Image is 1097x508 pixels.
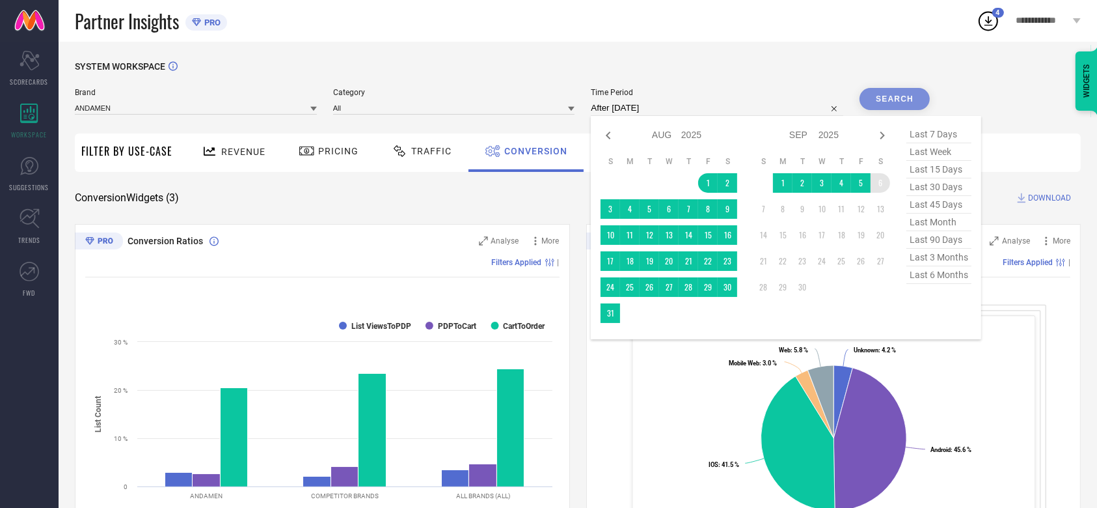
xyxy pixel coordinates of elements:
th: Monday [620,156,640,167]
td: Sun Aug 03 2025 [601,199,620,219]
td: Fri Aug 29 2025 [698,277,718,297]
td: Sat Sep 20 2025 [871,225,890,245]
span: TRENDS [18,235,40,245]
text: ANDAMEN [190,492,223,500]
td: Sat Sep 13 2025 [871,199,890,219]
span: Conversion Ratios [128,236,203,246]
td: Thu Sep 11 2025 [832,199,851,219]
text: : 45.6 % [930,447,971,454]
text: 30 % [114,339,128,346]
span: last 45 days [906,196,971,214]
span: Analyse [1002,236,1030,246]
td: Mon Sep 15 2025 [773,225,792,245]
text: 0 [124,483,128,490]
td: Wed Sep 24 2025 [812,251,832,271]
td: Sat Aug 16 2025 [718,225,737,245]
td: Wed Sep 03 2025 [812,173,832,193]
text: : 3.0 % [729,360,777,367]
text: 20 % [114,387,128,394]
td: Mon Sep 29 2025 [773,277,792,297]
td: Thu Aug 14 2025 [679,225,698,245]
td: Thu Sep 25 2025 [832,251,851,271]
span: Filters Applied [492,258,542,267]
th: Wednesday [659,156,679,167]
td: Wed Sep 10 2025 [812,199,832,219]
td: Sun Sep 28 2025 [753,277,773,297]
th: Thursday [679,156,698,167]
span: Category [333,88,575,97]
span: More [1053,236,1070,246]
td: Thu Sep 04 2025 [832,173,851,193]
td: Tue Sep 30 2025 [792,277,812,297]
span: FWD [23,288,36,298]
td: Sat Aug 02 2025 [718,173,737,193]
input: Select time period [591,100,843,116]
tspan: Mobile Web [729,360,759,367]
text: List ViewsToPDP [351,322,411,331]
text: CartToOrder [504,322,546,331]
td: Wed Sep 17 2025 [812,225,832,245]
div: Premium [586,233,634,252]
span: SCORECARDS [10,77,49,87]
tspan: IOS [708,461,718,468]
span: Brand [75,88,317,97]
td: Fri Aug 01 2025 [698,173,718,193]
text: 10 % [114,435,128,442]
span: Filter By Use-Case [81,143,172,159]
span: More [542,236,560,246]
td: Thu Aug 07 2025 [679,199,698,219]
td: Sat Aug 23 2025 [718,251,737,271]
th: Friday [851,156,871,167]
td: Fri Aug 15 2025 [698,225,718,245]
svg: Zoom [479,236,488,246]
td: Fri Sep 12 2025 [851,199,871,219]
span: last 30 days [906,178,971,196]
div: Premium [75,233,123,252]
th: Saturday [871,156,890,167]
span: Conversion Widgets ( 3 ) [75,191,179,205]
td: Tue Sep 09 2025 [792,199,812,219]
tspan: Web [778,346,790,354]
td: Sun Aug 10 2025 [601,225,620,245]
span: Time Period [591,88,843,97]
div: Previous month [601,128,616,143]
span: Traffic [411,146,452,156]
td: Mon Sep 22 2025 [773,251,792,271]
td: Tue Sep 02 2025 [792,173,812,193]
td: Mon Aug 04 2025 [620,199,640,219]
th: Tuesday [640,156,659,167]
svg: Zoom [990,236,999,246]
span: SYSTEM WORKSPACE [75,61,165,72]
th: Tuesday [792,156,812,167]
td: Mon Aug 18 2025 [620,251,640,271]
text: PDPToCart [438,322,476,331]
td: Mon Aug 25 2025 [620,277,640,297]
td: Tue Aug 12 2025 [640,225,659,245]
th: Sunday [753,156,773,167]
td: Sun Sep 07 2025 [753,199,773,219]
td: Sat Sep 06 2025 [871,173,890,193]
span: Partner Insights [75,8,179,35]
td: Mon Sep 01 2025 [773,173,792,193]
text: : 5.8 % [778,346,807,354]
text: : 4.2 % [854,347,896,354]
span: last 7 days [906,126,971,143]
span: | [1068,258,1070,267]
td: Fri Aug 22 2025 [698,251,718,271]
td: Mon Aug 11 2025 [620,225,640,245]
td: Sat Sep 27 2025 [871,251,890,271]
span: PRO [201,18,221,27]
text: ALL BRANDS (ALL) [456,492,510,500]
span: last 6 months [906,266,971,284]
tspan: List Count [94,396,103,432]
span: WORKSPACE [12,130,47,139]
span: last week [906,143,971,161]
td: Thu Aug 21 2025 [679,251,698,271]
th: Saturday [718,156,737,167]
td: Tue Aug 26 2025 [640,277,659,297]
td: Tue Sep 16 2025 [792,225,812,245]
tspan: Android [930,447,951,454]
span: 4 [996,8,1000,17]
td: Tue Aug 19 2025 [640,251,659,271]
th: Wednesday [812,156,832,167]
